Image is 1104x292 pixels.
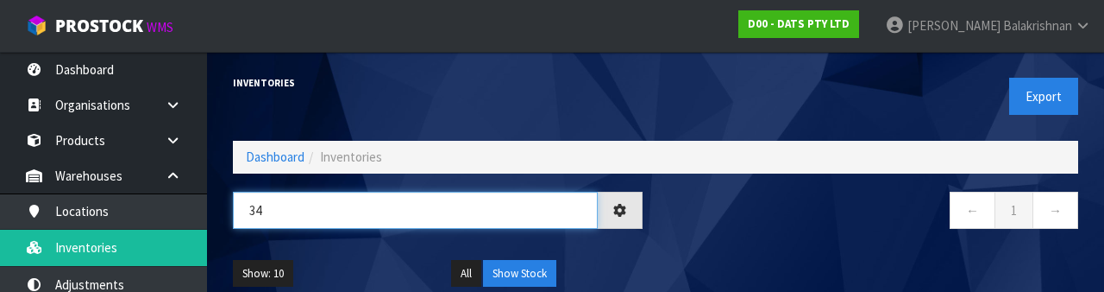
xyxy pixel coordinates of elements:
a: → [1032,192,1078,229]
span: Balakrishnan [1003,17,1072,34]
span: ProStock [55,15,143,37]
button: All [451,260,481,288]
strong: D00 - DATS PTY LTD [748,16,850,31]
button: Show: 10 [233,260,293,288]
img: cube-alt.png [26,15,47,36]
a: Dashboard [246,149,304,165]
a: ← [950,192,995,229]
nav: Page navigation [668,192,1078,234]
h1: Inventories [233,78,643,88]
button: Show Stock [483,260,556,288]
button: Export [1009,78,1078,115]
small: WMS [147,19,173,35]
span: Inventories [320,149,382,165]
span: [PERSON_NAME] [907,17,1000,34]
input: Search inventories [233,192,598,229]
a: 1 [994,192,1033,229]
a: D00 - DATS PTY LTD [738,10,859,38]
